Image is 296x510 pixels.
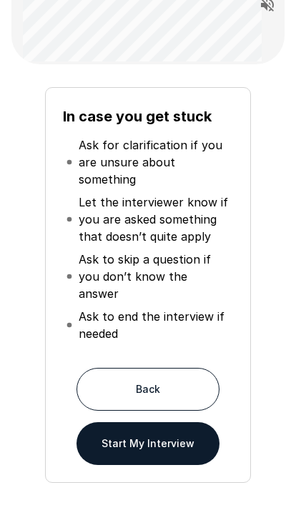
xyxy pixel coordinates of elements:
button: Start My Interview [77,422,219,465]
button: Back [77,368,219,411]
p: Let the interviewer know if you are asked something that doesn’t quite apply [79,194,230,245]
p: Ask to end the interview if needed [79,308,230,342]
p: Ask for clarification if you are unsure about something [79,136,230,188]
b: In case you get stuck [63,108,212,125]
p: Ask to skip a question if you don’t know the answer [79,251,230,302]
